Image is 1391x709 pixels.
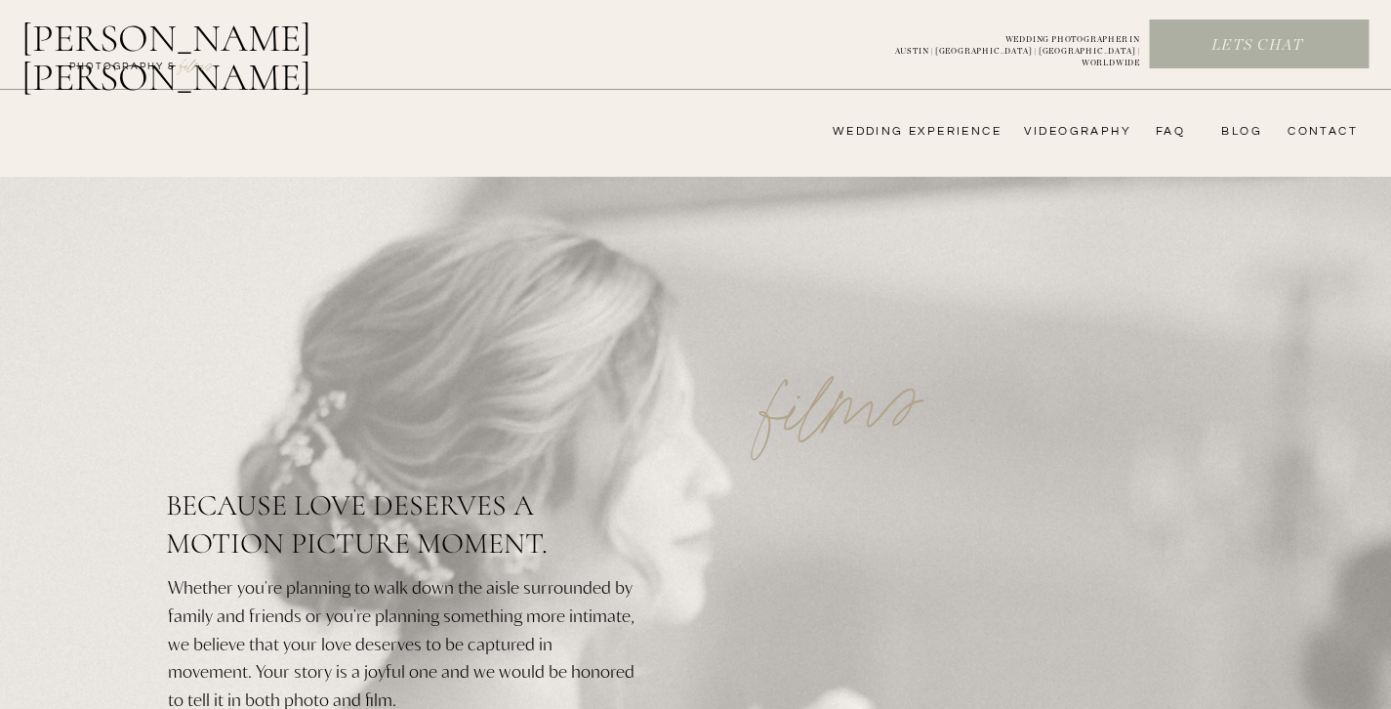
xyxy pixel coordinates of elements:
a: FILMs [160,53,232,76]
p: films [704,297,974,482]
a: WEDDING PHOTOGRAPHER INAUSTIN | [GEOGRAPHIC_DATA] | [GEOGRAPHIC_DATA] | WORLDWIDE [863,34,1140,56]
p: WEDDING PHOTOGRAPHER IN AUSTIN | [GEOGRAPHIC_DATA] | [GEOGRAPHIC_DATA] | WORLDWIDE [863,34,1140,56]
a: FAQ [1146,124,1185,140]
a: photography & [59,60,186,83]
a: Lets chat [1150,35,1365,57]
a: wedding experience [805,124,1002,140]
a: CONTACT [1282,124,1358,140]
h2: Because love deserves a motion picture moment. [166,486,643,606]
a: videography [1018,124,1131,140]
a: [PERSON_NAME] [PERSON_NAME] [21,19,413,65]
a: bLog [1214,124,1262,140]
